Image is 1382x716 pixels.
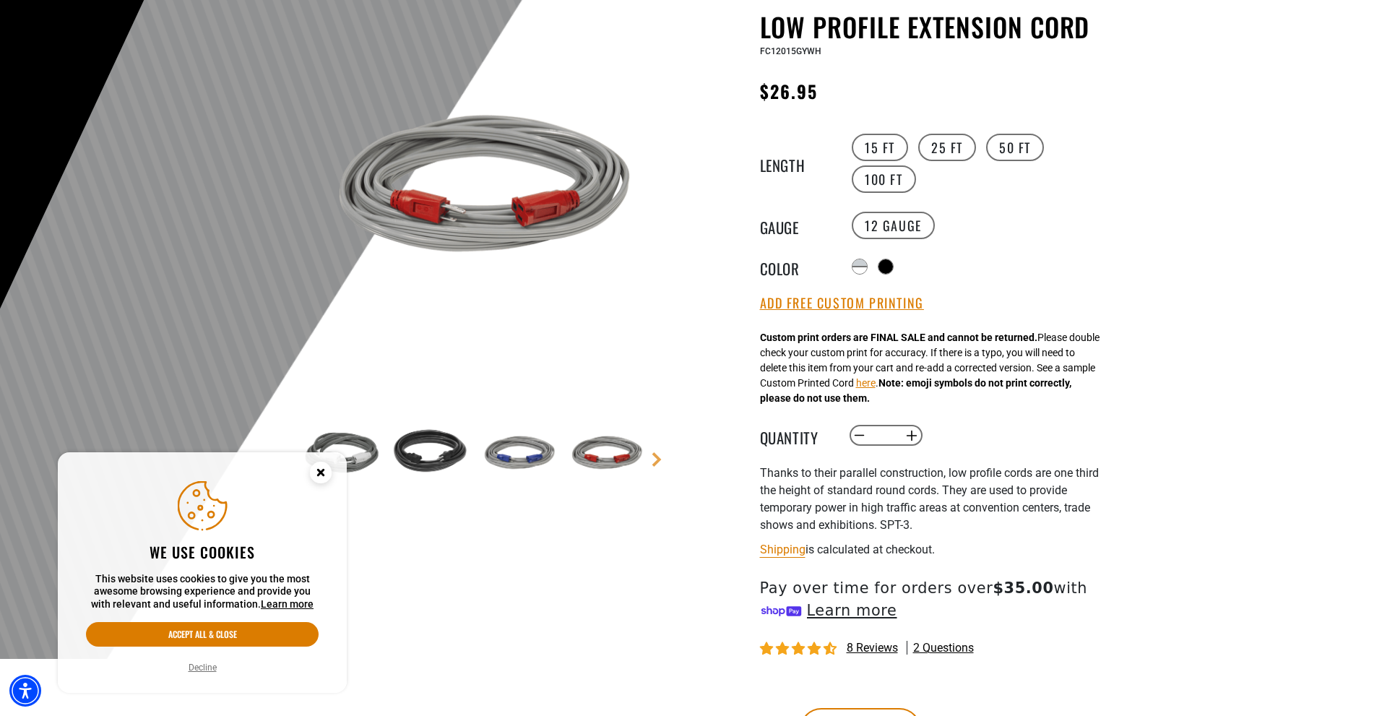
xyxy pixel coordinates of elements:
img: grey & white [301,412,384,496]
legend: Color [760,257,832,276]
p: Thanks to their parallel construction, low profile cords are one third the height of standard rou... [760,465,1114,534]
label: 12 Gauge [852,212,935,239]
img: black [388,412,472,496]
label: 25 FT [918,134,976,161]
h2: We use cookies [86,543,319,561]
div: Please double check your custom print for accuracy. If there is a typo, you will need to delete t... [760,330,1100,406]
label: 100 FT [852,165,916,193]
label: 50 FT [986,134,1044,161]
label: 15 FT [852,134,908,161]
strong: Note: emoji symbols do not print correctly, please do not use them. [760,377,1071,404]
aside: Cookie Consent [58,452,347,694]
button: Close this option [295,452,347,497]
legend: Length [760,154,832,173]
span: 4.50 stars [760,642,839,656]
a: Next [649,452,664,467]
button: here [856,376,876,391]
strong: Custom print orders are FINAL SALE and cannot be returned. [760,332,1037,343]
label: Quantity [760,426,832,445]
button: Add Free Custom Printing [760,296,924,311]
div: Accessibility Menu [9,675,41,707]
a: Shipping [760,543,806,556]
img: grey & red [563,412,647,496]
p: This website uses cookies to give you the most awesome browsing experience and provide you with r... [86,573,319,611]
span: FC12015GYWH [760,46,821,56]
h1: Low Profile Extension Cord [760,12,1114,42]
span: $26.95 [760,78,818,104]
button: Decline [184,660,221,675]
div: is calculated at checkout. [760,540,1114,559]
legend: Gauge [760,216,832,235]
span: 2 questions [913,640,974,656]
a: This website uses cookies to give you the most awesome browsing experience and provide you with r... [261,598,314,610]
img: Grey & Blue [475,412,559,496]
img: grey & red [301,14,649,363]
span: 8 reviews [847,641,898,655]
button: Accept all & close [86,622,319,647]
